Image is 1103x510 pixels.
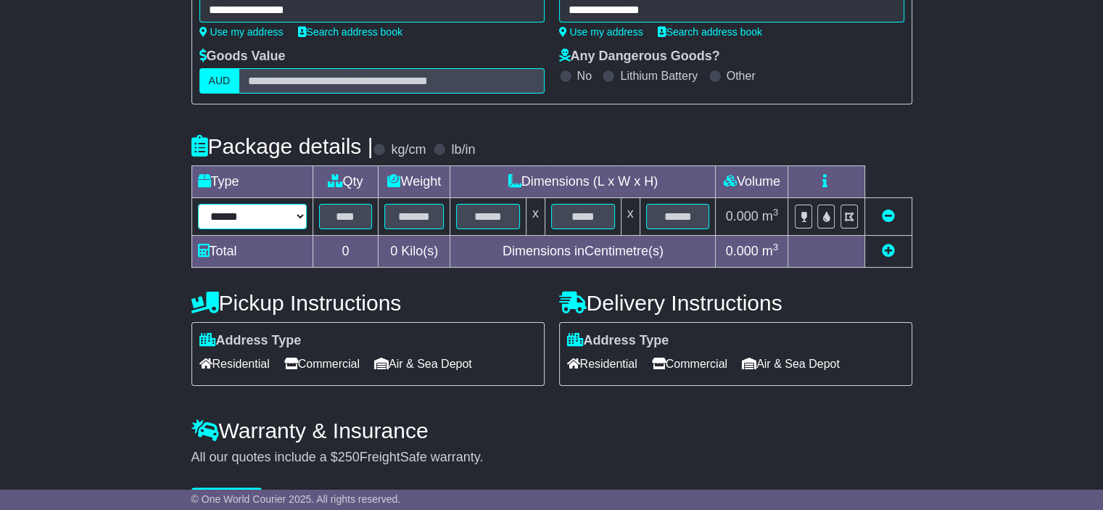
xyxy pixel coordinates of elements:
[726,244,759,258] span: 0.000
[391,142,426,158] label: kg/cm
[313,236,379,268] td: 0
[658,26,762,38] a: Search address book
[559,26,643,38] a: Use my address
[567,333,669,349] label: Address Type
[882,209,895,223] a: Remove this item
[773,207,779,218] sup: 3
[379,236,450,268] td: Kilo(s)
[526,198,545,236] td: x
[199,26,284,38] a: Use my address
[199,49,286,65] label: Goods Value
[620,69,698,83] label: Lithium Battery
[559,291,912,315] h4: Delivery Instructions
[726,209,759,223] span: 0.000
[374,353,472,375] span: Air & Sea Depot
[451,142,475,158] label: lb/in
[727,69,756,83] label: Other
[199,68,240,94] label: AUD
[191,236,313,268] td: Total
[199,353,270,375] span: Residential
[199,333,302,349] label: Address Type
[621,198,640,236] td: x
[191,419,912,443] h4: Warranty & Insurance
[338,450,360,464] span: 250
[191,166,313,198] td: Type
[298,26,402,38] a: Search address book
[313,166,379,198] td: Qty
[559,49,720,65] label: Any Dangerous Goods?
[450,166,716,198] td: Dimensions (L x W x H)
[191,450,912,466] div: All our quotes include a $ FreightSafe warranty.
[191,134,373,158] h4: Package details |
[390,244,397,258] span: 0
[762,209,779,223] span: m
[716,166,788,198] td: Volume
[567,353,637,375] span: Residential
[773,242,779,252] sup: 3
[379,166,450,198] td: Weight
[191,291,545,315] h4: Pickup Instructions
[652,353,727,375] span: Commercial
[742,353,840,375] span: Air & Sea Depot
[577,69,592,83] label: No
[191,493,401,505] span: © One World Courier 2025. All rights reserved.
[284,353,360,375] span: Commercial
[762,244,779,258] span: m
[450,236,716,268] td: Dimensions in Centimetre(s)
[882,244,895,258] a: Add new item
